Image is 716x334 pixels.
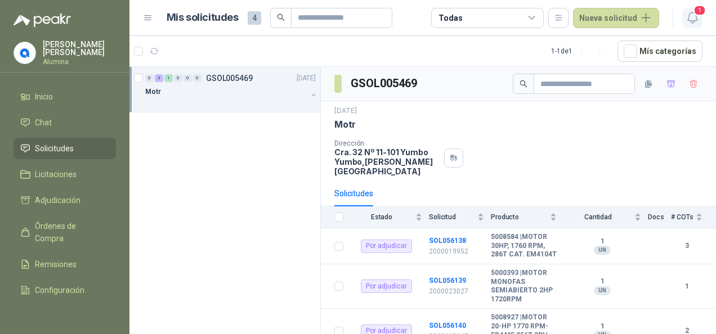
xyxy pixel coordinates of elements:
[350,206,429,228] th: Estado
[334,139,440,147] p: Dirección
[671,213,693,221] span: # COTs
[334,106,357,116] p: [DATE]
[551,42,608,60] div: 1 - 1 de 1
[491,213,548,221] span: Producto
[14,86,116,107] a: Inicio
[35,258,77,270] span: Remisiones
[145,87,161,97] p: Motr
[14,305,116,327] a: Manuales y ayuda
[671,281,702,292] b: 1
[297,73,316,84] p: [DATE]
[277,13,285,21] span: search
[617,40,702,62] button: Mís categorías
[671,206,716,228] th: # COTs
[429,213,475,221] span: Solicitud
[35,116,52,129] span: Chat
[563,277,641,286] b: 1
[14,138,116,159] a: Solicitudes
[14,215,116,249] a: Órdenes de Compra
[563,237,641,246] b: 1
[350,213,413,221] span: Estado
[145,74,154,82] div: 0
[429,322,466,330] a: SOL056140
[14,254,116,275] a: Remisiones
[167,10,239,26] h1: Mis solicitudes
[206,74,253,82] p: GSOL005469
[682,8,702,28] button: 1
[563,322,641,331] b: 1
[164,74,173,82] div: 1
[563,206,648,228] th: Cantidad
[361,240,412,253] div: Por adjudicar
[145,71,318,107] a: 0 3 1 0 0 0 GSOL005469[DATE] Motr
[14,13,71,27] img: Logo peakr
[520,80,527,88] span: search
[429,237,466,245] a: SOL056138
[438,12,462,24] div: Todas
[35,142,74,155] span: Solicitudes
[429,277,466,285] a: SOL056139
[14,279,116,301] a: Configuración
[193,74,202,82] div: 0
[671,241,702,251] b: 3
[334,147,440,176] p: Cra. 32 Nº 11-101 Yumbo Yumbo , [PERSON_NAME][GEOGRAPHIC_DATA]
[491,269,557,304] b: 5000393 | MOTOR MONOFAS SEMIABIERTO 2HP 1720RPM
[334,119,356,130] p: Motr
[573,8,659,28] button: Nueva solicitud
[184,74,192,82] div: 0
[14,112,116,133] a: Chat
[361,279,412,293] div: Por adjudicar
[35,284,84,296] span: Configuración
[334,187,373,200] div: Solicitudes
[14,164,116,185] a: Licitaciones
[155,74,163,82] div: 3
[43,40,116,56] p: [PERSON_NAME] [PERSON_NAME]
[35,194,80,206] span: Adjudicación
[429,286,484,297] p: 2000023027
[351,75,419,92] h3: GSOL005469
[14,42,35,64] img: Company Logo
[35,168,77,180] span: Licitaciones
[693,5,706,16] span: 1
[429,206,491,228] th: Solicitud
[248,11,261,25] span: 4
[43,58,116,65] p: Alumina
[35,220,105,245] span: Órdenes de Compra
[594,246,611,255] div: UN
[594,286,611,295] div: UN
[491,206,563,228] th: Producto
[491,233,557,259] b: 5008584 | MOTOR 30HP, 1760 RPM, 286T CAT. EM4104T
[35,91,53,103] span: Inicio
[14,189,116,211] a: Adjudicación
[429,246,484,257] p: 2000019952
[648,206,671,228] th: Docs
[563,213,632,221] span: Cantidad
[174,74,182,82] div: 0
